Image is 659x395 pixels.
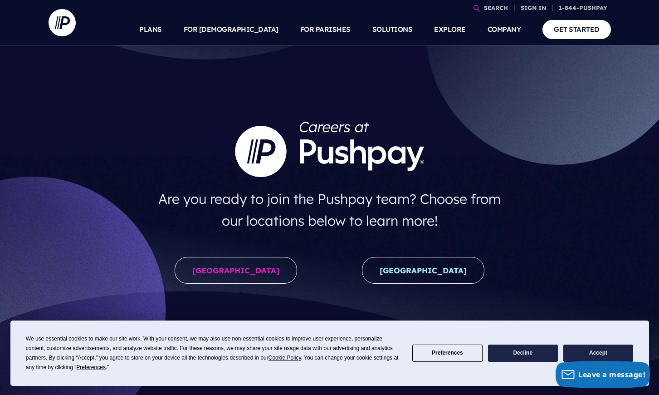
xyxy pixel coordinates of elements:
h4: Are you ready to join the Pushpay team? Choose from our locations below to learn more! [149,184,510,235]
div: We use essential cookies to make our site work. With your consent, we may also use non-essential ... [26,334,401,372]
a: [GEOGRAPHIC_DATA] [175,257,297,284]
a: PLANS [139,14,162,45]
button: Decline [488,345,558,362]
button: Accept [563,345,633,362]
div: Cookie Consent Prompt [10,321,649,386]
span: Preferences [76,364,106,370]
span: Leave a message! [578,370,645,380]
a: COMPANY [488,14,521,45]
button: Leave a message! [556,361,650,388]
a: FOR PARISHES [300,14,351,45]
button: Preferences [412,345,482,362]
a: GET STARTED [542,20,611,39]
a: FOR [DEMOGRAPHIC_DATA] [184,14,278,45]
span: Cookie Policy [268,355,301,361]
a: [GEOGRAPHIC_DATA] [362,257,484,284]
a: SOLUTIONS [372,14,413,45]
a: EXPLORE [434,14,466,45]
